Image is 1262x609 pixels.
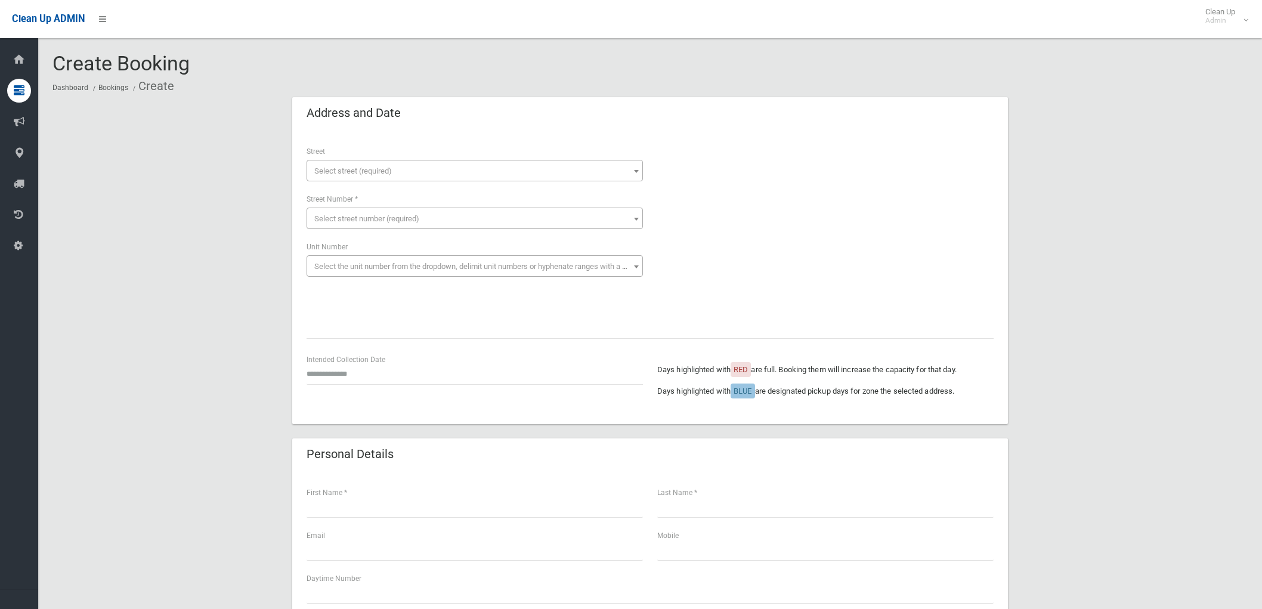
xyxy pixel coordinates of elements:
[657,384,994,398] p: Days highlighted with are designated pickup days for zone the selected address.
[314,214,419,223] span: Select street number (required)
[314,166,392,175] span: Select street (required)
[12,13,85,24] span: Clean Up ADMIN
[98,84,128,92] a: Bookings
[130,75,174,97] li: Create
[52,84,88,92] a: Dashboard
[292,101,415,125] header: Address and Date
[734,387,751,395] span: BLUE
[657,363,994,377] p: Days highlighted with are full. Booking them will increase the capacity for that day.
[734,365,748,374] span: RED
[52,51,190,75] span: Create Booking
[292,443,408,466] header: Personal Details
[1199,7,1247,25] span: Clean Up
[1205,16,1235,25] small: Admin
[314,262,648,271] span: Select the unit number from the dropdown, delimit unit numbers or hyphenate ranges with a comma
